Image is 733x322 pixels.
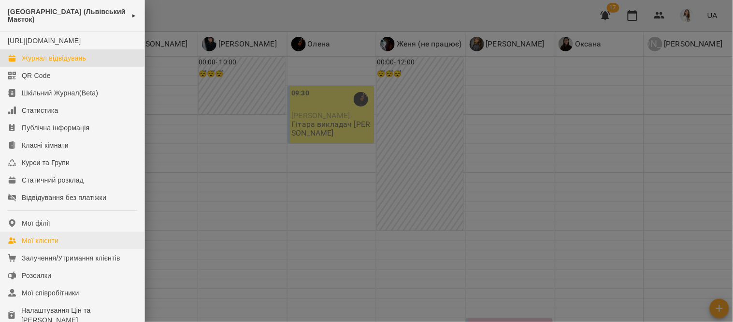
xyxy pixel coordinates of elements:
[22,193,106,202] div: Відвідування без платіжки
[8,8,127,24] span: [GEOGRAPHIC_DATA] (Львівський Маєток)
[22,71,51,80] div: QR Code
[22,253,120,263] div: Залучення/Утримання клієнтів
[22,88,98,98] div: Шкільний Журнал(Beta)
[22,288,79,298] div: Мої співробітники
[22,175,84,185] div: Статичний розклад
[8,37,81,45] a: [URL][DOMAIN_NAME]
[22,236,58,245] div: Мої клієнти
[22,53,86,63] div: Журнал відвідувань
[22,218,50,228] div: Мої філії
[22,106,58,115] div: Статистика
[22,140,69,150] div: Класні кімнати
[22,158,70,168] div: Курси та Групи
[22,123,89,133] div: Публічна інформація
[131,12,137,19] span: ►
[22,271,51,280] div: Розсилки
